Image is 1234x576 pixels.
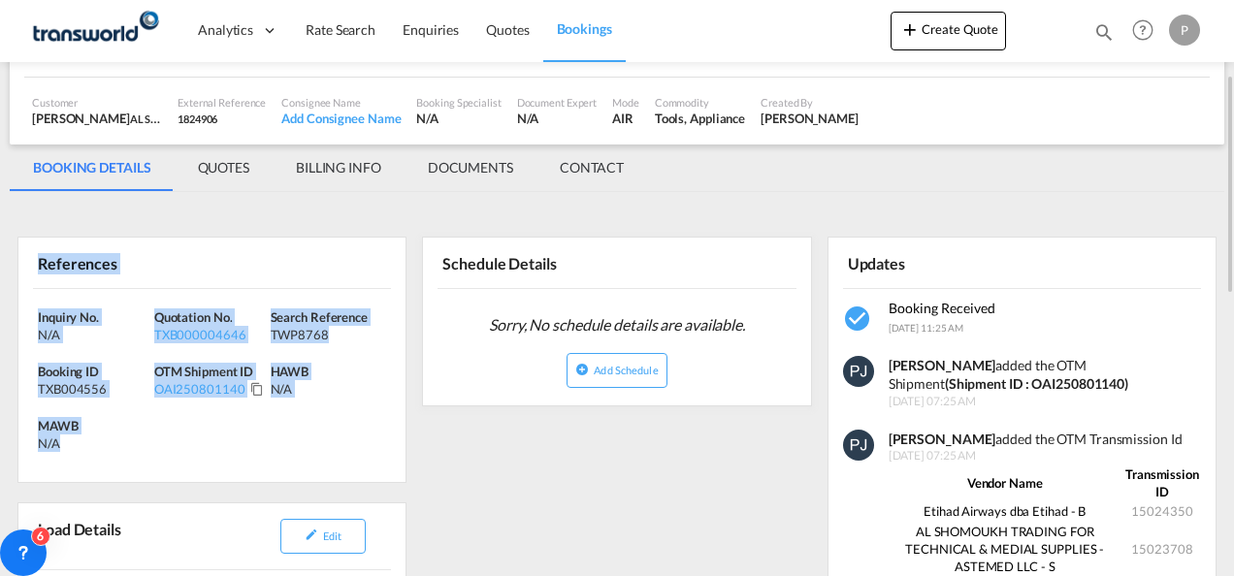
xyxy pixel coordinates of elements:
[1093,21,1115,43] md-icon: icon-magnify
[1121,501,1203,521] td: 15024350
[1126,14,1159,47] span: Help
[843,356,874,387] img: 9seF9gAAAAGSURBVAMAowvrW6TakD8AAAAASUVORK5CYII=
[178,112,217,125] span: 1824906
[761,110,859,127] div: Pratik Jaiswal
[130,111,515,126] span: AL SHOMOUKH TRADING FOR TECHNICAL & MEDIAL SUPPLIES - ASTEMED LLC
[517,95,598,110] div: Document Expert
[889,448,1203,464] span: [DATE] 07:25 AM
[655,110,745,127] div: Tools, Appliance
[38,309,99,325] span: Inquiry No.
[38,380,149,398] div: TXB004556
[405,144,536,191] md-tab-item: DOCUMENTS
[38,326,149,343] div: N/A
[575,363,589,376] md-icon: icon-plus-circle
[655,95,745,110] div: Commodity
[33,511,129,561] div: Load Details
[557,20,612,37] span: Bookings
[38,418,79,433] span: MAWB
[416,110,501,127] div: N/A
[486,21,529,38] span: Quotes
[891,12,1006,50] button: icon-plus 400-fgCreate Quote
[438,245,613,279] div: Schedule Details
[154,380,245,398] div: OAI250801140
[29,9,160,52] img: f753ae806dec11f0841701cdfdf085c0.png
[280,519,366,554] button: icon-pencilEdit
[154,326,266,343] div: TXB000004646
[612,95,639,110] div: Mode
[32,95,162,110] div: Customer
[10,144,647,191] md-pagination-wrapper: Use the left and right arrow keys to navigate between tabs
[594,364,658,376] span: Add Schedule
[250,382,264,396] md-icon: Click to Copy
[1169,15,1200,46] div: P
[889,501,1121,521] td: Etihad Airways dba Etihad - B
[323,529,341,542] span: Edit
[843,430,874,461] img: 9seF9gAAAAGSURBVAMAowvrW6TakD8AAAAASUVORK5CYII=
[305,528,318,541] md-icon: icon-pencil
[19,19,337,40] body: Editor, editor2
[536,144,647,191] md-tab-item: CONTACT
[416,95,501,110] div: Booking Specialist
[843,245,1019,279] div: Updates
[271,309,368,325] span: Search Reference
[32,110,162,127] div: [PERSON_NAME]
[567,353,666,388] button: icon-plus-circleAdd Schedule
[889,357,996,373] strong: [PERSON_NAME]
[761,95,859,110] div: Created By
[271,364,309,379] span: HAWB
[1125,466,1199,499] strong: Transmission ID
[517,110,598,127] div: N/A
[198,20,253,40] span: Analytics
[889,322,964,334] span: [DATE] 11:25 AM
[271,380,387,398] div: N/A
[154,309,233,325] span: Quotation No.
[889,356,1203,394] div: added the OTM Shipment
[281,110,401,127] div: Add Consignee Name
[889,430,1203,449] div: added the OTM Transmission Id
[33,245,209,279] div: References
[38,364,99,379] span: Booking ID
[889,394,1203,410] span: [DATE] 07:25 AM
[481,306,753,343] span: Sorry, No schedule details are available.
[175,144,273,191] md-tab-item: QUOTES
[178,95,266,110] div: External Reference
[898,17,922,41] md-icon: icon-plus 400-fg
[1093,21,1115,50] div: icon-magnify
[10,144,175,191] md-tab-item: BOOKING DETAILS
[967,475,1043,491] strong: Vendor Name
[154,364,254,379] span: OTM Shipment ID
[281,95,401,110] div: Consignee Name
[1126,14,1169,48] div: Help
[889,300,995,316] span: Booking Received
[843,304,874,335] md-icon: icon-checkbox-marked-circle
[273,144,405,191] md-tab-item: BILLING INFO
[945,375,1128,392] strong: (Shipment ID : OAI250801140)
[612,110,639,127] div: AIR
[889,431,996,447] strong: [PERSON_NAME]
[306,21,375,38] span: Rate Search
[38,434,60,452] div: N/A
[271,326,382,343] div: TWP8768
[403,21,459,38] span: Enquiries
